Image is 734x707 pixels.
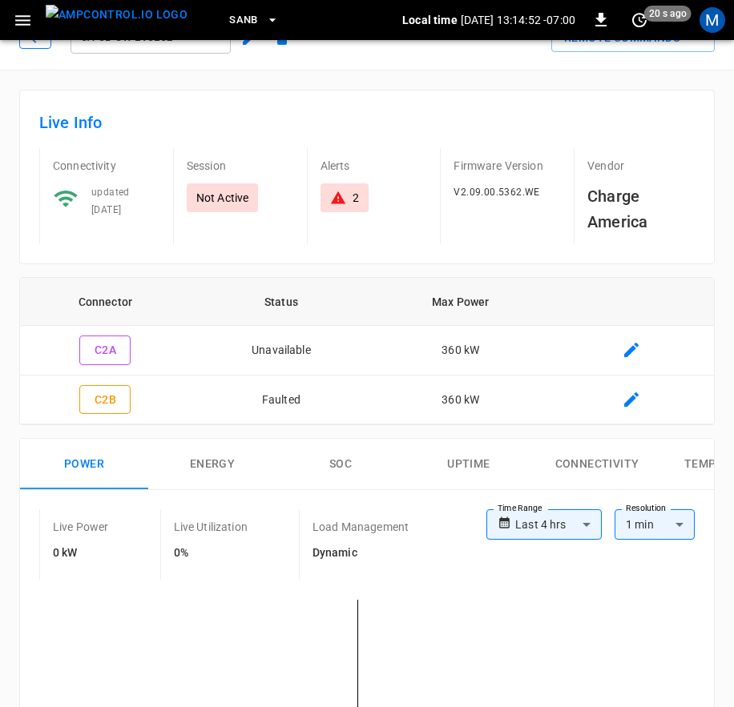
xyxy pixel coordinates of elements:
button: SOC [276,439,405,490]
button: C2B [79,385,131,415]
th: Max Power [372,278,549,326]
p: Not Active [196,190,249,206]
h6: Charge America [587,183,695,235]
h6: 0 kW [53,544,109,562]
div: 1 min [615,509,695,540]
button: Energy [148,439,276,490]
td: 360 kW [372,376,549,425]
p: Local time [402,12,458,28]
span: 20 s ago [644,6,692,22]
th: Status [191,278,372,326]
p: Vendor [587,158,695,174]
p: Session [187,158,294,174]
div: 2 [353,190,359,206]
div: Last 4 hrs [515,509,602,540]
h6: Dynamic [313,544,409,562]
p: Connectivity [53,158,160,174]
label: Time Range [498,502,542,515]
span: SanB [229,11,258,30]
span: V2.09.00.5362.WE [454,187,539,198]
button: SanB [223,5,285,36]
h6: Live Info [39,110,695,135]
button: Uptime [405,439,533,490]
button: Power [20,439,148,490]
div: profile-icon [700,7,725,33]
p: Alerts [321,158,428,174]
td: Faulted [191,376,372,425]
span: updated [DATE] [91,187,130,215]
p: Live Utilization [174,519,248,535]
p: Load Management [313,519,409,535]
h6: 0% [174,544,248,562]
p: [DATE] 13:14:52 -07:00 [461,12,575,28]
th: Connector [20,278,191,326]
p: Live Power [53,519,109,535]
img: ampcontrol.io logo [46,5,188,25]
p: Firmware Version [454,158,561,174]
button: C2A [79,335,131,365]
button: Connectivity [533,439,661,490]
table: connector table [20,278,714,424]
button: set refresh interval [627,7,652,33]
label: Resolution [626,502,666,515]
td: Unavailable [191,326,372,376]
td: 360 kW [372,326,549,376]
